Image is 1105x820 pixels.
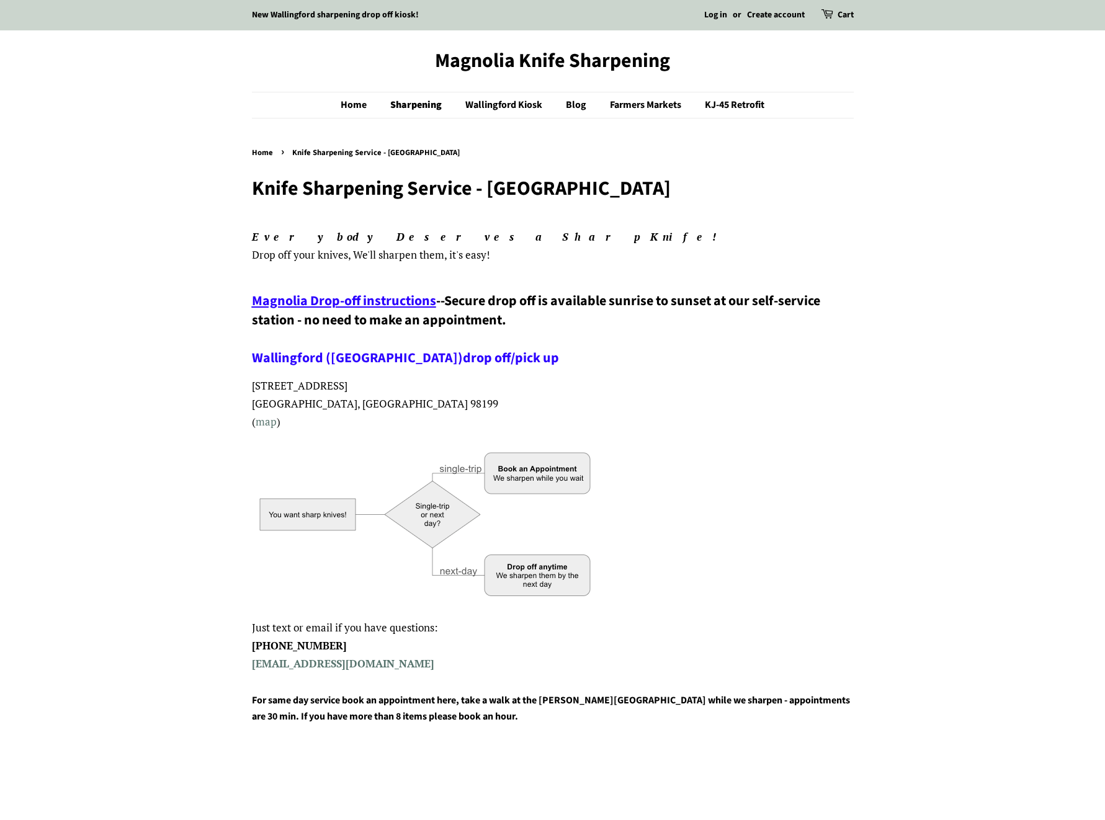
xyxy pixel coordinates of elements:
[252,619,854,673] p: Just text or email if you have questions:
[252,177,854,200] h1: Knife Sharpening Service - [GEOGRAPHIC_DATA]
[557,92,599,118] a: Blog
[696,92,764,118] a: KJ-45 Retrofit
[252,228,854,264] p: , We'll sharpen them, it's easy!
[252,247,348,262] span: Drop off your knives
[747,9,805,21] a: Create account
[252,146,854,160] nav: breadcrumbs
[252,9,419,21] a: New Wallingford sharpening drop off kiosk!
[381,92,454,118] a: Sharpening
[252,291,436,311] a: Magnolia Drop-off instructions
[252,656,434,671] a: [EMAIL_ADDRESS][DOMAIN_NAME]
[252,378,498,429] span: [STREET_ADDRESS] [GEOGRAPHIC_DATA], [GEOGRAPHIC_DATA] 98199 ( )
[733,8,741,23] li: or
[252,348,463,368] a: Wallingford ([GEOGRAPHIC_DATA])
[252,49,854,73] a: Magnolia Knife Sharpening
[601,92,694,118] a: Farmers Markets
[252,693,854,724] h4: For same day service book an appointment here, take a walk at the [PERSON_NAME][GEOGRAPHIC_DATA] ...
[456,92,555,118] a: Wallingford Kiosk
[281,144,287,159] span: ›
[838,8,854,23] a: Cart
[704,9,727,21] a: Log in
[436,291,444,311] span: --
[341,92,379,118] a: Home
[463,348,559,368] a: drop off/pick up
[292,147,463,158] span: Knife Sharpening Service - [GEOGRAPHIC_DATA]
[252,230,727,244] em: Everybody Deserves a Sharp Knife!
[252,147,276,158] a: Home
[252,291,820,368] span: Secure drop off is available sunrise to sunset at our self-service station - no need to make an a...
[252,638,437,671] strong: [PHONE_NUMBER]
[256,414,277,429] a: map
